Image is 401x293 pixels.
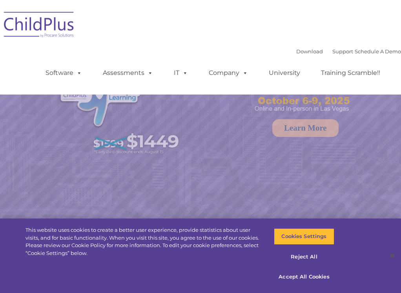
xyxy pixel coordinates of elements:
[296,48,401,55] font: |
[38,65,90,81] a: Software
[261,65,308,81] a: University
[95,65,161,81] a: Assessments
[201,65,256,81] a: Company
[26,226,262,257] div: This website uses cookies to create a better user experience, provide statistics about user visit...
[313,65,388,81] a: Training Scramble!!
[384,247,401,264] button: Close
[272,119,339,137] a: Learn More
[296,48,323,55] a: Download
[355,48,401,55] a: Schedule A Demo
[332,48,353,55] a: Support
[166,65,196,81] a: IT
[274,269,334,285] button: Accept All Cookies
[274,228,334,245] button: Cookies Settings
[274,249,334,265] button: Reject All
